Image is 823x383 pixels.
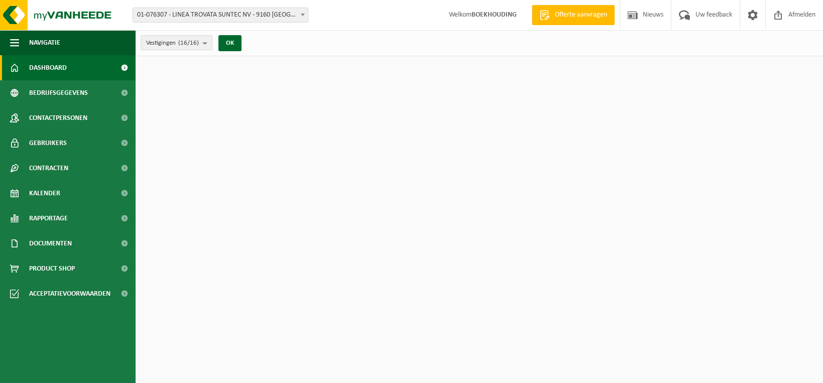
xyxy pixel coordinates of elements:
strong: BOEKHOUDING [472,11,517,19]
span: 01-076307 - LINEA TROVATA SUNTEC NV - 9160 LOKEREN, MOSTEN 14 [133,8,308,22]
span: 01-076307 - LINEA TROVATA SUNTEC NV - 9160 LOKEREN, MOSTEN 14 [133,8,308,23]
span: Vestigingen [146,36,199,51]
span: Rapportage [29,206,68,231]
span: Documenten [29,231,72,256]
span: Dashboard [29,55,67,80]
span: Gebruikers [29,131,67,156]
button: OK [218,35,242,51]
span: Navigatie [29,30,60,55]
span: Bedrijfsgegevens [29,80,88,105]
span: Acceptatievoorwaarden [29,281,110,306]
button: Vestigingen(16/16) [141,35,212,50]
span: Product Shop [29,256,75,281]
span: Contracten [29,156,68,181]
count: (16/16) [178,40,199,46]
span: Offerte aanvragen [552,10,610,20]
span: Contactpersonen [29,105,87,131]
a: Offerte aanvragen [532,5,615,25]
span: Kalender [29,181,60,206]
